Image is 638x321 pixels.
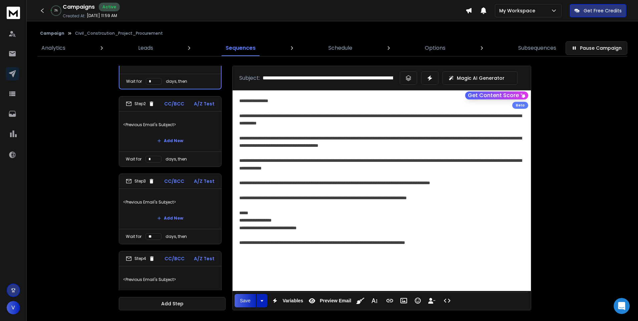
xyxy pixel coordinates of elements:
[99,3,120,11] div: Active
[584,7,622,14] p: Get Free Credits
[152,289,189,302] button: Add New
[63,3,95,11] h1: Campaigns
[166,234,187,239] p: days, then
[138,44,153,52] p: Leads
[512,102,528,109] div: Beta
[166,156,187,162] p: days, then
[119,251,222,307] li: Step4CC/BCCA/Z Test<Previous Email's Subject>Add New
[126,156,141,162] p: Wait for
[383,294,396,307] button: Insert Link (Ctrl+K)
[514,40,560,56] a: Subsequences
[306,294,352,307] button: Preview Email
[328,44,352,52] p: Schedule
[7,301,20,314] button: V
[7,7,20,19] img: logo
[119,174,222,244] li: Step3CC/BCCA/Z Test<Previous Email's Subject>Add NewWait fordays, then
[37,40,69,56] a: Analytics
[239,74,260,82] p: Subject:
[614,298,630,314] div: Open Intercom Messenger
[465,91,528,99] button: Get Content Score
[518,44,556,52] p: Subsequences
[87,13,117,18] p: [DATE] 11:59 AM
[235,294,256,307] button: Save
[421,40,449,56] a: Options
[41,44,65,52] p: Analytics
[226,44,256,52] p: Sequences
[566,41,627,55] button: Pause Campaign
[126,234,141,239] p: Wait for
[194,255,215,262] p: A/Z Test
[152,212,189,225] button: Add New
[425,44,445,52] p: Options
[126,101,154,107] div: Step 2
[134,40,157,56] a: Leads
[368,294,381,307] button: More Text
[324,40,356,56] a: Schedule
[40,31,64,36] button: Campaign
[123,115,217,134] p: <Previous Email's Subject>
[123,270,217,289] p: <Previous Email's Subject>
[126,178,154,184] div: Step 3
[222,40,260,56] a: Sequences
[442,71,518,85] button: Magic AI Generator
[119,297,226,310] button: Add Step
[54,9,58,13] p: 2 %
[165,255,185,262] p: CC/BCC
[441,294,453,307] button: Code View
[166,79,187,84] p: days, then
[164,100,184,107] p: CC/BCC
[63,13,85,19] p: Created At:
[457,75,505,81] p: Magic AI Generator
[164,178,184,185] p: CC/BCC
[411,294,424,307] button: Emoticons
[269,294,305,307] button: Variables
[126,79,142,84] p: Wait for
[126,256,155,262] div: Step 4
[194,100,215,107] p: A/Z Test
[194,178,215,185] p: A/Z Test
[570,4,626,17] button: Get Free Credits
[499,7,538,14] p: My Workspace
[397,294,410,307] button: Insert Image (Ctrl+P)
[318,298,352,304] span: Preview Email
[425,294,438,307] button: Insert Unsubscribe Link
[119,96,222,167] li: Step2CC/BCCA/Z Test<Previous Email's Subject>Add NewWait fordays, then
[152,134,189,147] button: Add New
[123,193,217,212] p: <Previous Email's Subject>
[281,298,305,304] span: Variables
[75,31,163,36] p: Civil_Constrcution_Project_Procurement
[354,294,367,307] button: Clean HTML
